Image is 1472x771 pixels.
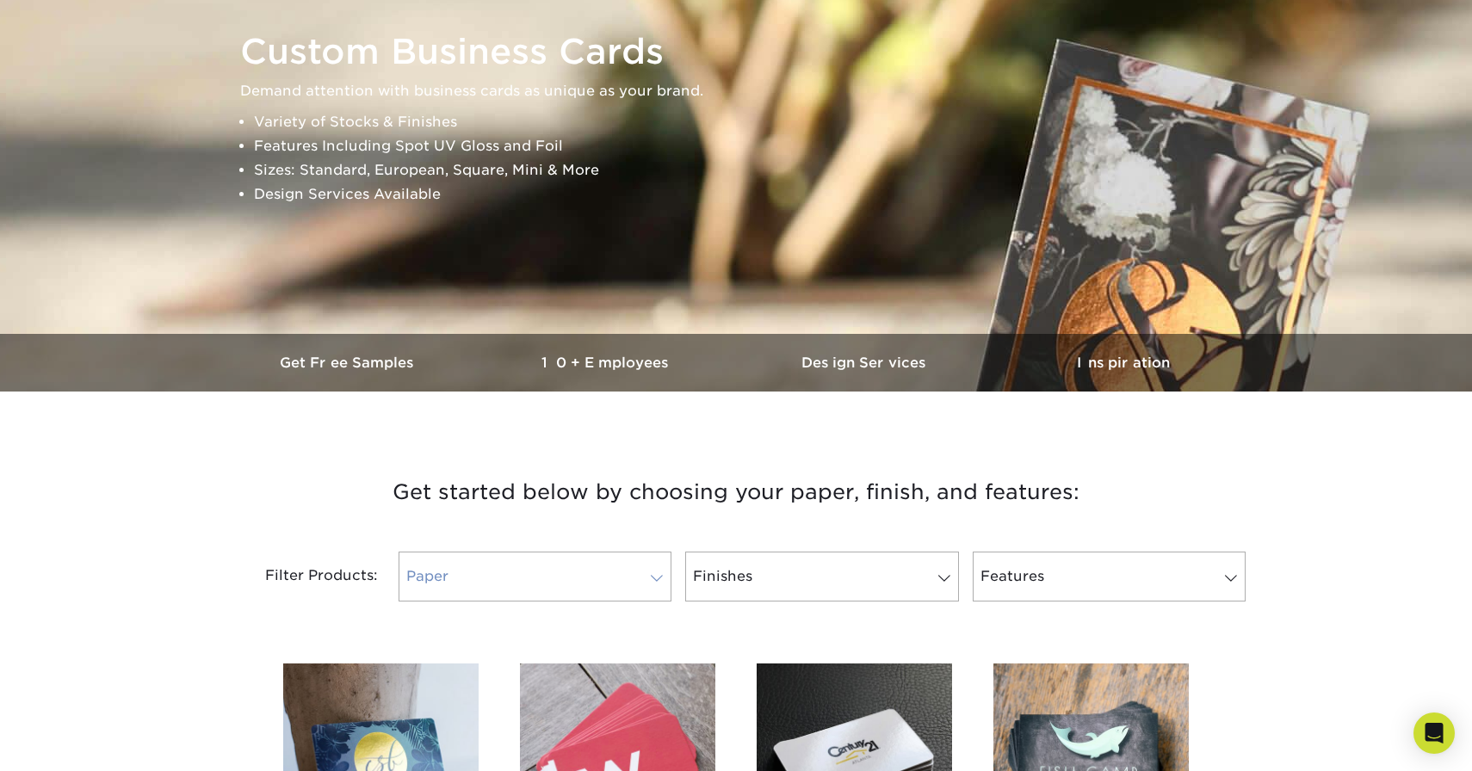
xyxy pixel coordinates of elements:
[254,110,1247,134] li: Variety of Stocks & Finishes
[220,334,478,392] a: Get Free Samples
[254,134,1247,158] li: Features Including Spot UV Gloss and Foil
[685,552,958,601] a: Finishes
[254,158,1247,182] li: Sizes: Standard, European, Square, Mini & More
[399,552,671,601] a: Paper
[232,453,1240,531] h3: Get started below by choosing your paper, finish, and features:
[994,355,1252,371] h3: Inspiration
[240,31,1247,72] h1: Custom Business Cards
[478,355,736,371] h3: 10+ Employees
[478,334,736,392] a: 10+ Employees
[973,552,1246,601] a: Features
[736,334,994,392] a: Design Services
[220,355,478,371] h3: Get Free Samples
[1413,712,1455,754] div: Open Intercom Messenger
[220,552,392,601] div: Filter Products:
[240,79,1247,103] p: Demand attention with business cards as unique as your brand.
[736,355,994,371] h3: Design Services
[254,182,1247,207] li: Design Services Available
[994,334,1252,392] a: Inspiration
[4,719,146,765] iframe: Google Customer Reviews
